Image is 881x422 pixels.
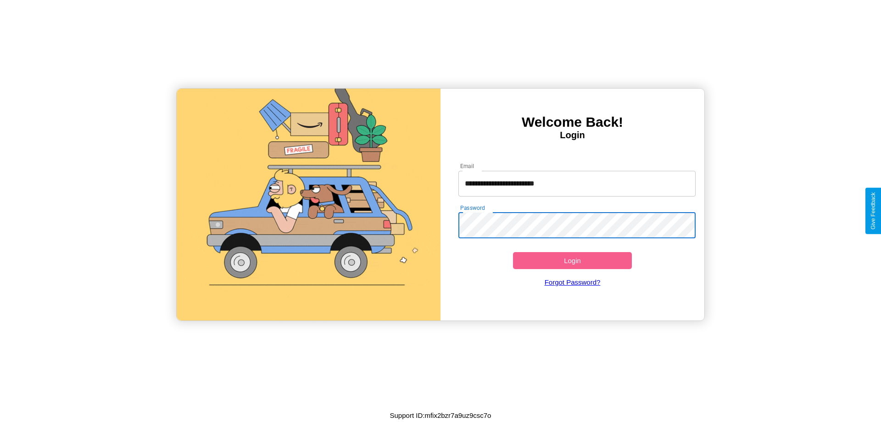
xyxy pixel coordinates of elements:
[177,89,440,321] img: gif
[440,130,704,141] h4: Login
[460,162,474,170] label: Email
[870,192,876,230] div: Give Feedback
[513,252,632,269] button: Login
[454,269,691,295] a: Forgot Password?
[440,114,704,130] h3: Welcome Back!
[460,204,485,212] label: Password
[390,409,491,422] p: Support ID: mfix2bzr7a9uz9csc7o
